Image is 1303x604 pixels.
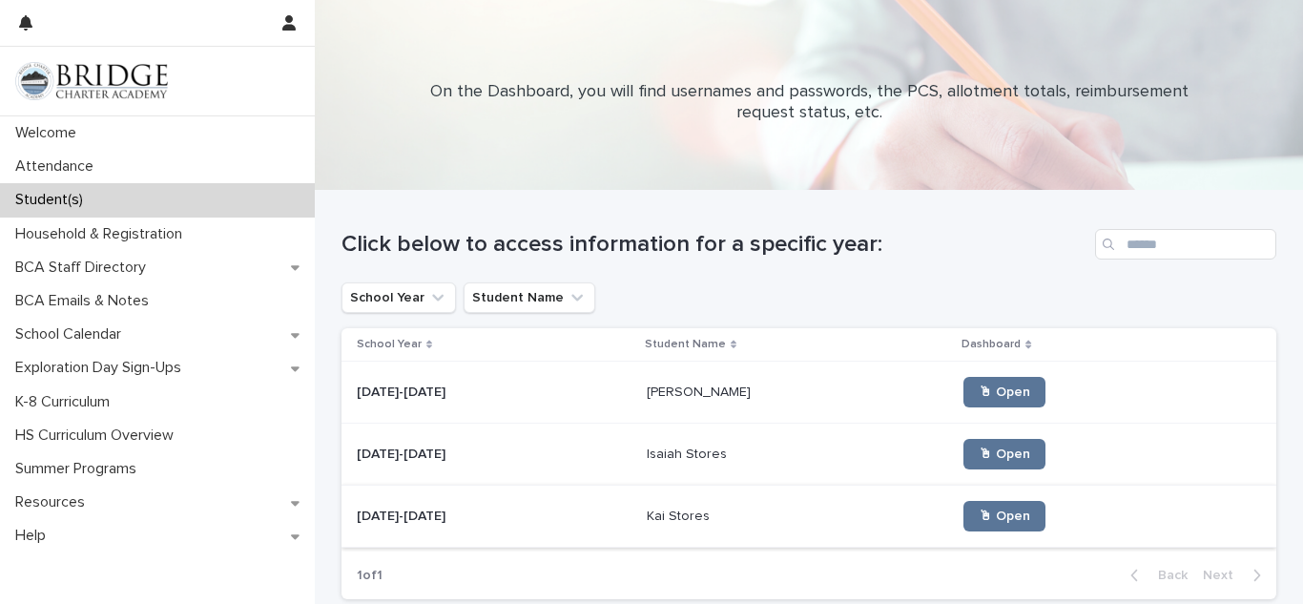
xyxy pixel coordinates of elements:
[8,393,125,411] p: K-8 Curriculum
[8,460,152,478] p: Summer Programs
[1147,569,1188,582] span: Back
[357,334,422,355] p: School Year
[341,362,1276,424] tr: [DATE]-[DATE][DATE]-[DATE] [PERSON_NAME][PERSON_NAME] 🖱 Open
[341,424,1276,486] tr: [DATE]-[DATE][DATE]-[DATE] Isaiah StoresIsaiah Stores 🖱 Open
[15,62,168,100] img: V1C1m3IdTEidaUdm9Hs0
[963,501,1045,531] a: 🖱 Open
[963,439,1045,469] a: 🖱 Open
[8,225,197,243] p: Household & Registration
[8,124,92,142] p: Welcome
[341,231,1087,259] h1: Click below to access information for a specific year:
[979,510,1030,523] span: 🖱 Open
[8,292,164,310] p: BCA Emails & Notes
[1195,567,1276,584] button: Next
[1095,229,1276,260] input: Search
[8,325,136,344] p: School Calendar
[645,334,726,355] p: Student Name
[962,334,1021,355] p: Dashboard
[1115,567,1195,584] button: Back
[8,259,161,277] p: BCA Staff Directory
[8,527,61,545] p: Help
[8,359,196,377] p: Exploration Day Sign-Ups
[357,443,449,463] p: [DATE]-[DATE]
[979,448,1030,461] span: 🖱 Open
[427,82,1190,123] p: On the Dashboard, you will find usernames and passwords, the PCS, allotment totals, reimbursement...
[979,385,1030,399] span: 🖱 Open
[963,377,1045,407] a: 🖱 Open
[341,282,456,313] button: School Year
[341,486,1276,548] tr: [DATE]-[DATE][DATE]-[DATE] Kai StoresKai Stores 🖱 Open
[341,552,398,599] p: 1 of 1
[357,381,449,401] p: [DATE]-[DATE]
[647,381,755,401] p: [PERSON_NAME]
[8,191,98,209] p: Student(s)
[8,427,189,445] p: HS Curriculum Overview
[357,505,449,525] p: [DATE]-[DATE]
[1203,569,1245,582] span: Next
[8,493,100,511] p: Resources
[647,443,731,463] p: Isaiah Stores
[8,157,109,176] p: Attendance
[464,282,595,313] button: Student Name
[647,505,714,525] p: Kai Stores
